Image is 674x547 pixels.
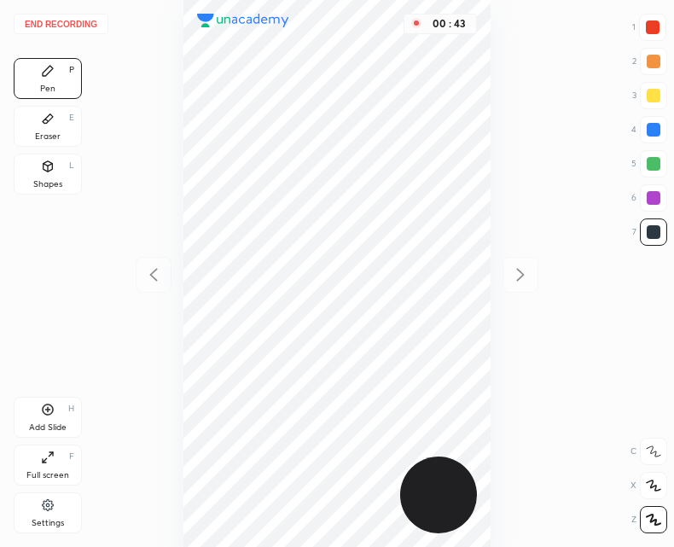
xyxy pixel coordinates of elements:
div: Full screen [26,471,69,480]
div: 6 [631,184,667,212]
div: C [630,438,667,465]
div: Eraser [35,132,61,141]
div: 00 : 43 [428,18,469,30]
div: Add Slide [29,423,67,432]
div: 4 [631,116,667,143]
div: 3 [632,82,667,109]
div: Settings [32,519,64,527]
div: X [630,472,667,499]
div: 7 [632,218,667,246]
div: 1 [632,14,666,41]
button: End recording [14,14,108,34]
div: Z [631,506,667,533]
div: 5 [631,150,667,177]
img: logo.38c385cc.svg [197,14,289,27]
div: Pen [40,84,55,93]
div: 2 [632,48,667,75]
div: L [69,161,74,170]
div: P [69,66,74,74]
div: E [69,113,74,122]
div: H [68,404,74,413]
div: F [69,452,74,461]
div: Shapes [33,180,62,189]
